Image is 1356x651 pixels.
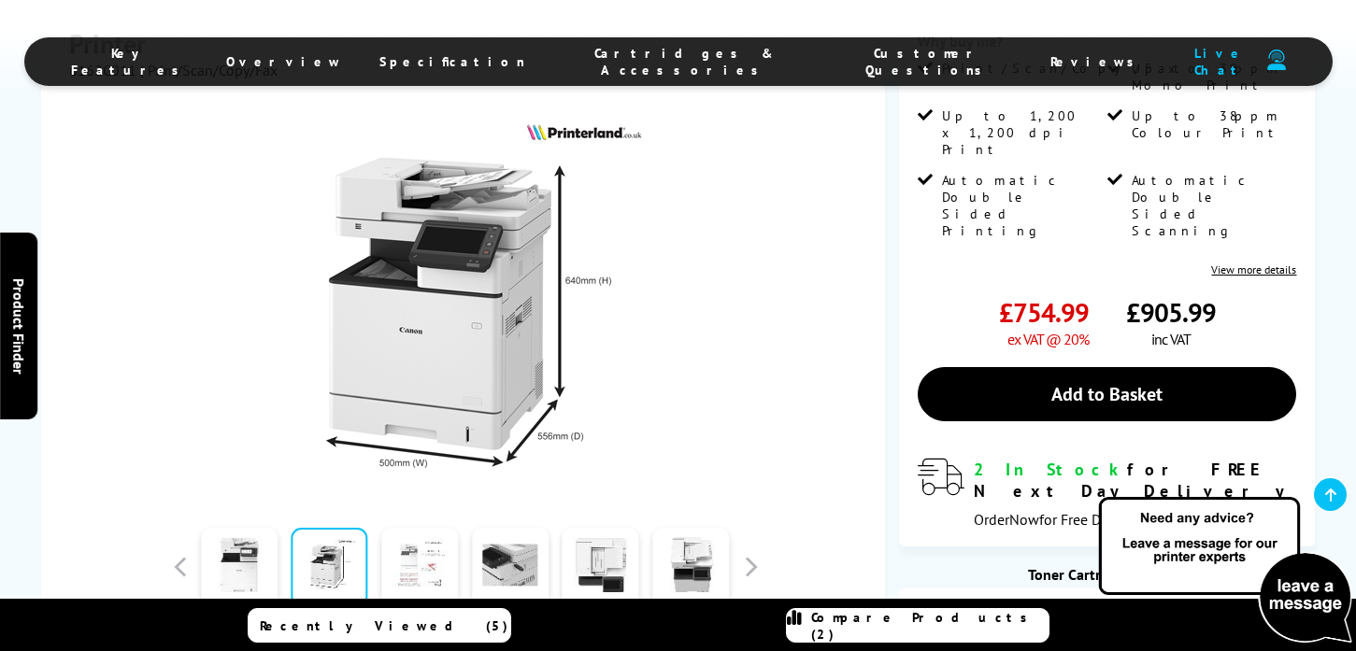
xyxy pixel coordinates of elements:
[942,107,1104,158] span: Up to 1,200 x 1,200 dpi Print
[1211,262,1296,276] a: View more details
[899,565,1315,584] div: Toner Cartridge Costs
[1050,53,1144,70] span: Reviews
[999,295,1089,330] span: £754.99
[974,459,1127,480] span: 2 In Stock
[71,45,189,78] span: Key Features
[811,609,1049,643] span: Compare Products (2)
[379,53,525,70] span: Specification
[918,459,1296,528] div: modal_delivery
[260,617,508,634] span: Recently Viewed (5)
[226,53,342,70] span: Overview
[1007,330,1089,348] span: ex VAT @ 20%
[248,608,511,643] a: Recently Viewed (5)
[1126,295,1216,330] span: £905.99
[1132,107,1293,141] span: Up to 38ppm Colour Print
[942,172,1104,239] span: Automatic Double Sided Printing
[563,45,807,78] span: Cartridges & Accessories
[974,510,1270,529] span: Order for Free Delivery [DATE] 28 August!
[1267,50,1286,71] img: user-headset-duotone.svg
[1094,494,1356,647] img: Open Live Chat window
[918,367,1296,421] a: Add to Basket
[844,45,1013,78] span: Customer Questions
[282,117,649,483] img: Thumbnail
[786,608,1049,643] a: Compare Products (2)
[1009,510,1039,529] span: Now
[1151,330,1191,348] span: inc VAT
[1181,45,1257,78] span: Live Chat
[9,277,28,374] span: Product Finder
[974,459,1296,502] div: for FREE Next Day Delivery
[1132,172,1293,239] span: Automatic Double Sided Scanning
